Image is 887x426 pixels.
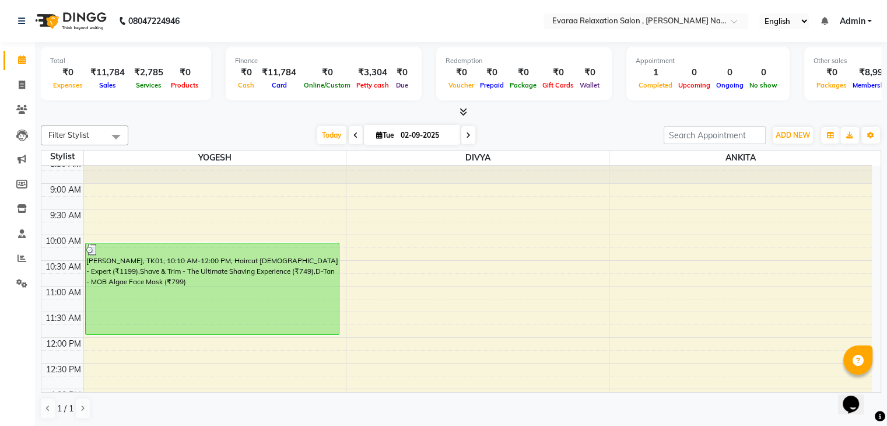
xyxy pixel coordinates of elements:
[301,66,353,79] div: ₹0
[43,312,83,324] div: 11:30 AM
[373,131,397,139] span: Tue
[539,66,577,79] div: ₹0
[713,66,746,79] div: 0
[41,151,83,163] div: Stylist
[44,364,83,376] div: 12:30 PM
[353,81,392,89] span: Petty cash
[477,81,507,89] span: Prepaid
[48,184,83,196] div: 9:00 AM
[43,235,83,247] div: 10:00 AM
[235,56,412,66] div: Finance
[675,81,713,89] span: Upcoming
[50,66,86,79] div: ₹0
[839,15,865,27] span: Admin
[713,81,746,89] span: Ongoing
[129,66,168,79] div: ₹2,785
[96,81,119,89] span: Sales
[43,261,83,273] div: 10:30 AM
[317,126,346,144] span: Today
[353,66,392,79] div: ₹3,304
[48,209,83,222] div: 9:30 AM
[814,81,850,89] span: Packages
[86,66,129,79] div: ₹11,784
[57,403,73,415] span: 1 / 1
[746,66,780,79] div: 0
[539,81,577,89] span: Gift Cards
[84,151,346,165] span: YOGESH
[507,81,539,89] span: Package
[168,81,202,89] span: Products
[446,66,477,79] div: ₹0
[30,5,110,37] img: logo
[675,66,713,79] div: 0
[86,243,339,334] div: [PERSON_NAME], TK01, 10:10 AM-12:00 PM, Haircut [DEMOGRAPHIC_DATA] - Expert (₹1199),Shave & Trim ...
[50,56,202,66] div: Total
[168,66,202,79] div: ₹0
[664,126,766,144] input: Search Appointment
[446,81,477,89] span: Voucher
[48,130,89,139] span: Filter Stylist
[48,389,83,401] div: 1:00 PM
[392,66,412,79] div: ₹0
[393,81,411,89] span: Due
[636,56,780,66] div: Appointment
[133,81,164,89] span: Services
[636,81,675,89] span: Completed
[128,5,180,37] b: 08047224946
[269,81,290,89] span: Card
[44,338,83,350] div: 12:00 PM
[577,81,602,89] span: Wallet
[50,81,86,89] span: Expenses
[577,66,602,79] div: ₹0
[301,81,353,89] span: Online/Custom
[397,127,455,144] input: 2025-09-02
[609,151,872,165] span: ANKITA
[636,66,675,79] div: 1
[235,66,257,79] div: ₹0
[235,81,257,89] span: Cash
[446,56,602,66] div: Redemption
[814,66,850,79] div: ₹0
[746,81,780,89] span: No show
[507,66,539,79] div: ₹0
[838,379,875,414] iframe: chat widget
[346,151,609,165] span: DIVYA
[43,287,83,299] div: 11:00 AM
[477,66,507,79] div: ₹0
[257,66,301,79] div: ₹11,784
[776,131,810,139] span: ADD NEW
[773,127,813,144] button: ADD NEW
